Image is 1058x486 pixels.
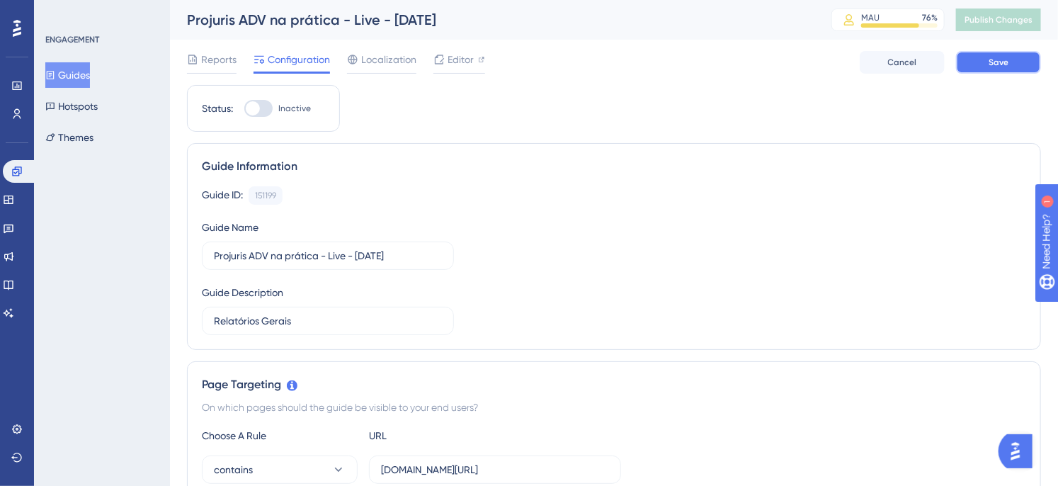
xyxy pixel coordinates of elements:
div: Status: [202,100,233,117]
button: Cancel [860,51,945,74]
span: Save [989,57,1008,68]
div: ENGAGEMENT [45,34,99,45]
button: contains [202,456,358,484]
span: Publish Changes [965,14,1033,26]
button: Hotspots [45,94,98,119]
input: Type your Guide’s Description here [214,313,442,329]
button: Themes [45,125,93,150]
div: Choose A Rule [202,427,358,444]
div: On which pages should the guide be visible to your end users? [202,399,1026,416]
div: 151199 [255,190,276,201]
span: Cancel [888,57,917,68]
button: Publish Changes [956,9,1041,31]
span: Configuration [268,51,330,68]
div: Guide Information [202,158,1026,175]
div: Guide ID: [202,186,243,205]
div: Page Targeting [202,376,1026,393]
div: 1 [98,7,102,18]
span: Inactive [278,103,311,114]
div: URL [369,427,525,444]
div: 76 % [922,12,938,23]
span: Need Help? [33,4,89,21]
div: Guide Description [202,284,283,301]
div: MAU [861,12,880,23]
button: Save [956,51,1041,74]
span: Localization [361,51,416,68]
input: Type your Guide’s Name here [214,248,442,264]
span: Editor [448,51,474,68]
span: Reports [201,51,237,68]
iframe: UserGuiding AI Assistant Launcher [999,430,1041,473]
input: yourwebsite.com/path [381,462,609,477]
div: Guide Name [202,219,258,236]
span: contains [214,461,253,478]
div: Projuris ADV na prática - Live - [DATE] [187,10,796,30]
button: Guides [45,62,90,88]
